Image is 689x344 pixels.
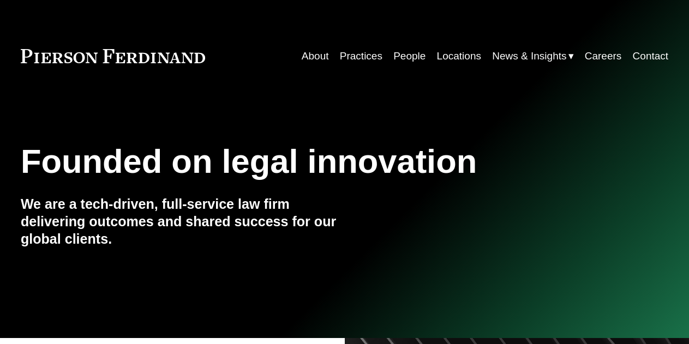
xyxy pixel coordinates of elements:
[437,46,481,67] a: Locations
[302,46,329,67] a: About
[492,46,573,67] a: folder dropdown
[633,46,669,67] a: Contact
[340,46,382,67] a: Practices
[21,142,560,180] h1: Founded on legal innovation
[393,46,426,67] a: People
[585,46,622,67] a: Careers
[492,47,566,65] span: News & Insights
[21,196,345,248] h4: We are a tech-driven, full-service law firm delivering outcomes and shared success for our global...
